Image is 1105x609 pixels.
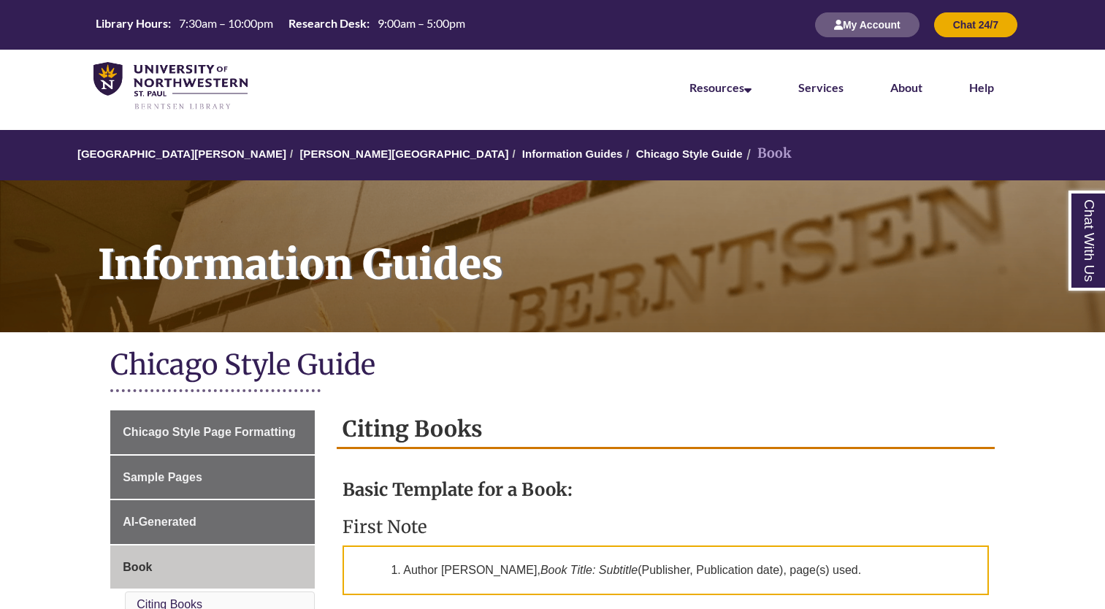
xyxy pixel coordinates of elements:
[110,456,315,499] a: Sample Pages
[343,516,988,538] h3: First Note
[110,545,315,589] a: Book
[815,12,919,37] button: My Account
[110,410,315,454] a: Chicago Style Page Formatting
[743,143,792,164] li: Book
[969,80,994,94] a: Help
[77,148,286,160] a: [GEOGRAPHIC_DATA][PERSON_NAME]
[934,12,1017,37] button: Chat 24/7
[90,15,471,34] table: Hours Today
[934,18,1017,31] a: Chat 24/7
[123,471,202,483] span: Sample Pages
[343,545,988,595] p: 1. Author [PERSON_NAME], (Publisher, Publication date), page(s) used.
[283,15,372,31] th: Research Desk:
[343,478,573,501] strong: Basic Template for a Book:
[378,16,465,30] span: 9:00am – 5:00pm
[798,80,844,94] a: Services
[110,347,994,386] h1: Chicago Style Guide
[815,18,919,31] a: My Account
[110,500,315,544] a: AI-Generated
[123,561,152,573] span: Book
[82,180,1105,313] h1: Information Guides
[337,410,994,449] h2: Citing Books
[123,516,196,528] span: AI-Generated
[689,80,752,94] a: Resources
[90,15,173,31] th: Library Hours:
[299,148,508,160] a: [PERSON_NAME][GEOGRAPHIC_DATA]
[522,148,623,160] a: Information Guides
[636,148,743,160] a: Chicago Style Guide
[890,80,922,94] a: About
[123,426,295,438] span: Chicago Style Page Formatting
[179,16,273,30] span: 7:30am – 10:00pm
[90,15,471,35] a: Hours Today
[93,62,248,111] img: UNWSP Library Logo
[540,564,638,576] em: Book Title: Subtitle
